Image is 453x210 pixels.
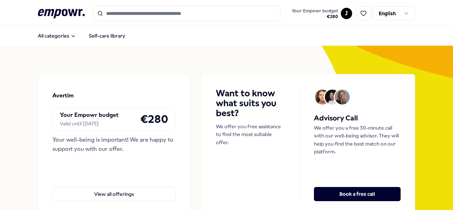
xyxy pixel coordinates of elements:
[314,113,401,124] h5: Advisory Call
[32,29,82,43] button: All categories
[60,120,119,127] div: Valid until [DATE]
[93,6,281,21] input: Search for products, categories or subcategories
[52,187,176,201] button: View all offerings
[52,176,176,201] a: View all offerings
[60,110,119,120] p: Your Empowr budget
[52,135,176,153] div: Your well-being is important! We are happy to support you with our offer.
[216,123,285,146] p: We offer you free assistance to find the most suitable offer.
[341,8,352,19] button: J
[52,91,74,100] p: Avertim
[83,29,131,43] a: Self-care library
[314,124,401,156] p: We offer you a free 30-minute call with our well-being advisor. They will help you find the best ...
[216,89,285,118] h4: Want to know what suits you best?
[325,90,340,104] img: Avatar
[315,90,330,104] img: Avatar
[32,29,131,43] nav: Main
[314,187,401,201] button: Book a free call
[292,14,338,19] span: € 280
[140,110,168,128] h4: € 280
[290,7,339,21] button: Your Empowr budget€280
[289,6,341,21] a: Your Empowr budget€280
[335,90,350,104] img: Avatar
[292,8,338,14] span: Your Empowr budget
